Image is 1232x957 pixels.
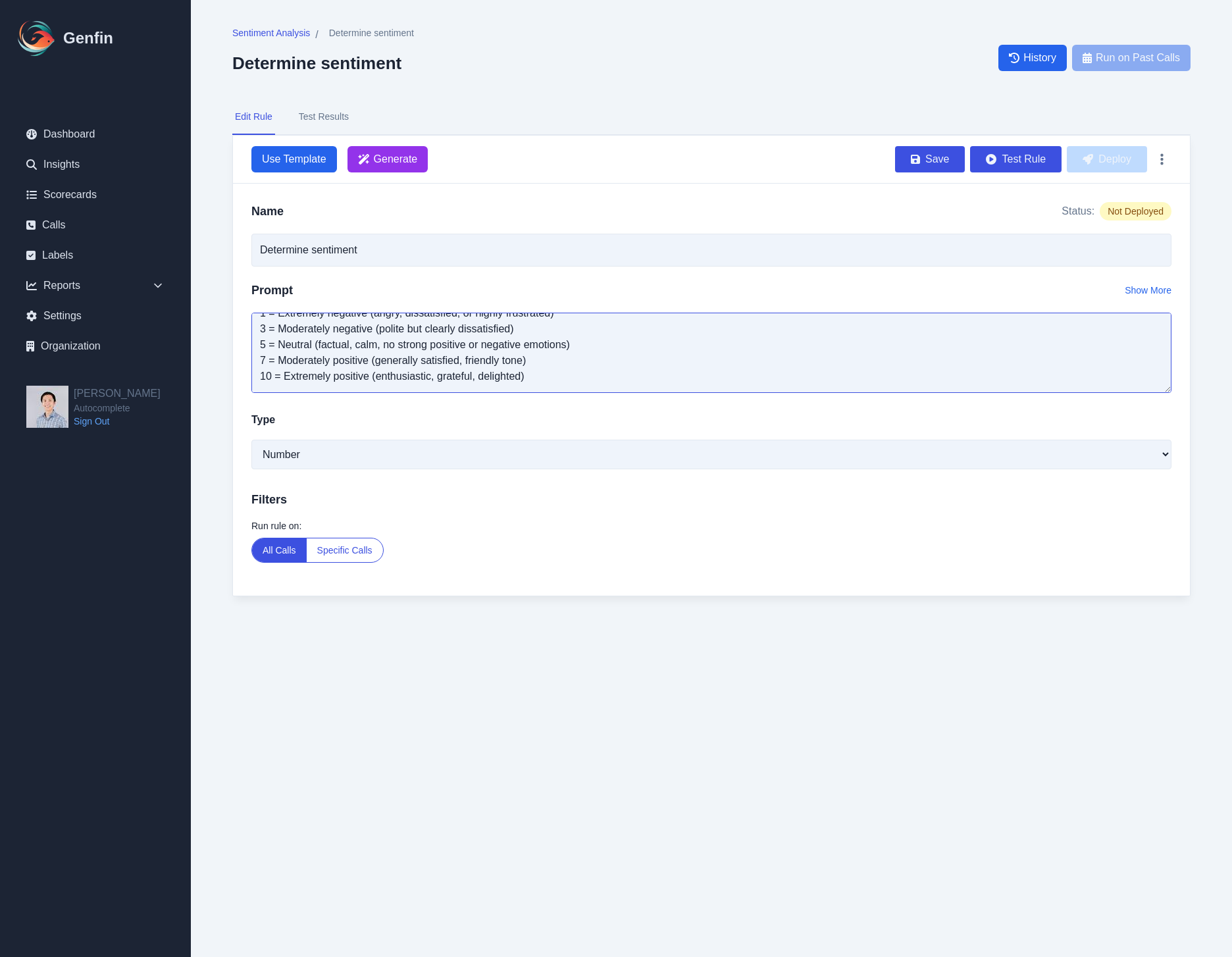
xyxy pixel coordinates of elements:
[251,412,275,428] label: Type
[329,26,414,39] span: Determine sentiment
[232,26,310,43] a: Sentiment Analysis
[26,386,68,428] img: Jeffrey Pang
[1125,284,1171,297] button: Show More
[232,53,414,73] h2: Determine sentiment
[895,146,965,172] button: Save
[1062,203,1094,219] span: Status:
[16,121,175,147] a: Dashboard
[315,27,318,43] span: /
[16,151,175,178] a: Insights
[16,333,175,359] a: Organization
[251,313,1171,393] textarea: You are an expert conversation analyst. Review the transcript of a customer call and assign a sen...
[374,151,418,167] span: Generate
[16,212,175,238] a: Calls
[251,281,293,299] h2: Prompt
[1067,146,1147,172] button: Deploy
[296,99,351,135] button: Test Results
[74,386,161,401] h2: [PERSON_NAME]
[252,538,307,562] button: All Calls
[16,303,175,329] a: Settings
[16,242,175,269] a: Labels
[16,17,58,59] img: Logo
[232,26,310,39] span: Sentiment Analysis
[251,234,1171,267] input: Write your rule name here
[1096,50,1180,66] span: Run on Past Calls
[307,538,383,562] button: Specific Calls
[232,99,275,135] button: Edit Rule
[1100,202,1171,220] span: Not Deployed
[251,202,284,220] h2: Name
[998,45,1067,71] a: History
[74,415,161,428] a: Sign Out
[251,146,337,172] button: Use Template
[16,182,175,208] a: Scorecards
[1072,45,1191,71] button: Run on Past Calls
[63,28,113,49] h1: Genfin
[251,519,1171,532] label: Run rule on:
[74,401,161,415] span: Autocomplete
[1023,50,1056,66] span: History
[251,490,1171,509] h3: Filters
[970,146,1062,172] button: Test Rule
[347,146,428,172] button: Generate
[16,272,175,299] div: Reports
